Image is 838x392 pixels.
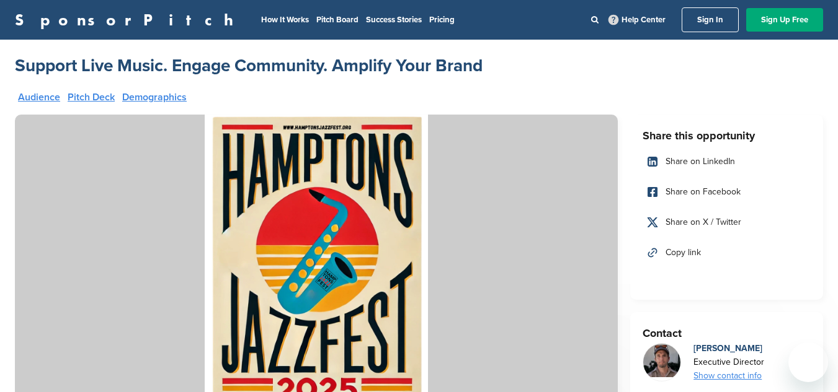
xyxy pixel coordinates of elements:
[682,7,739,32] a: Sign In
[693,355,764,369] div: Executive Director
[643,324,811,342] h3: Contact
[15,54,483,77] a: Support Live Music. Engage Community. Amplify Your Brand
[788,342,828,382] iframe: Button to launch messaging window
[666,185,741,199] span: Share on Facebook
[606,12,668,27] a: Help Center
[68,92,115,102] a: Pitch Deck
[316,15,359,25] a: Pitch Board
[366,15,422,25] a: Success Stories
[666,216,741,229] span: Share on X / Twitter
[429,15,455,25] a: Pricing
[666,155,735,168] span: Share on LinkedIn
[643,344,680,378] img: Claeswebsiteabout
[746,8,823,32] a: Sign Up Free
[643,149,811,175] a: Share on LinkedIn
[643,240,811,266] a: Copy link
[18,92,60,102] a: Audience
[122,92,187,102] a: Demographics
[643,209,811,235] a: Share on X / Twitter
[693,342,764,355] div: [PERSON_NAME]
[666,246,701,259] span: Copy link
[643,127,811,144] h3: Share this opportunity
[693,369,764,383] div: Show contact info
[261,15,309,25] a: How It Works
[15,12,241,28] a: SponsorPitch
[643,179,811,205] a: Share on Facebook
